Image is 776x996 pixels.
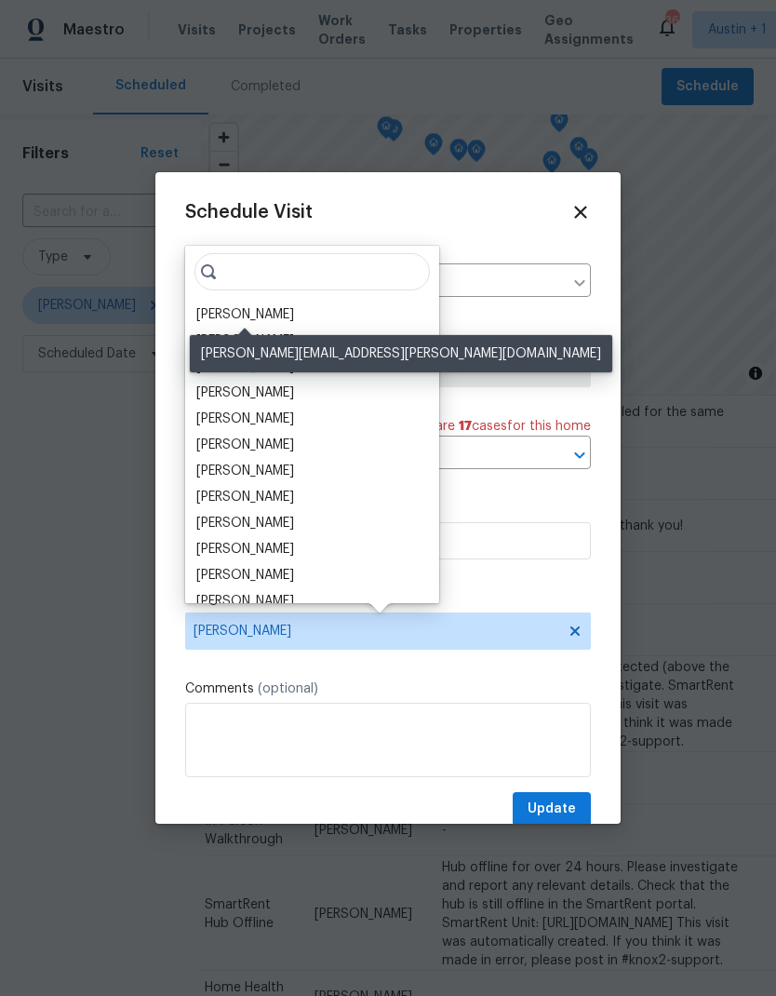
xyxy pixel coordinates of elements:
[196,410,294,428] div: [PERSON_NAME]
[196,305,294,324] div: [PERSON_NAME]
[513,792,591,827] button: Update
[459,420,472,433] span: 17
[196,462,294,480] div: [PERSON_NAME]
[570,202,591,222] span: Close
[185,245,591,263] label: Home
[196,566,294,585] div: [PERSON_NAME]
[196,592,294,611] div: [PERSON_NAME]
[185,203,313,222] span: Schedule Visit
[567,442,593,468] button: Open
[190,335,612,372] div: [PERSON_NAME][EMAIL_ADDRESS][PERSON_NAME][DOMAIN_NAME]
[196,436,294,454] div: [PERSON_NAME]
[196,488,294,506] div: [PERSON_NAME]
[196,514,294,532] div: [PERSON_NAME]
[258,682,318,695] span: (optional)
[194,624,558,639] span: [PERSON_NAME]
[528,798,576,821] span: Update
[400,417,591,436] span: There are case s for this home
[196,331,294,350] div: [PERSON_NAME]
[196,384,294,402] div: [PERSON_NAME]
[185,680,591,698] label: Comments
[196,540,294,559] div: [PERSON_NAME]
